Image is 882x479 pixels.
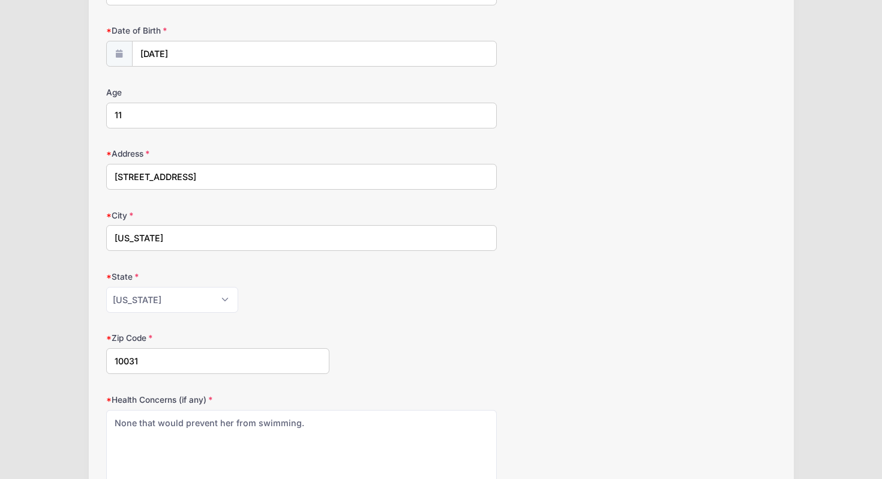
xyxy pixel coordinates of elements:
label: Address [106,148,329,160]
input: xxxxx [106,348,329,374]
label: State [106,271,329,283]
label: Health Concerns (if any) [106,394,329,406]
label: Zip Code [106,332,329,344]
label: Date of Birth [106,25,329,37]
label: Age [106,86,329,98]
label: City [106,209,329,221]
input: mm/dd/yyyy [132,41,497,67]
